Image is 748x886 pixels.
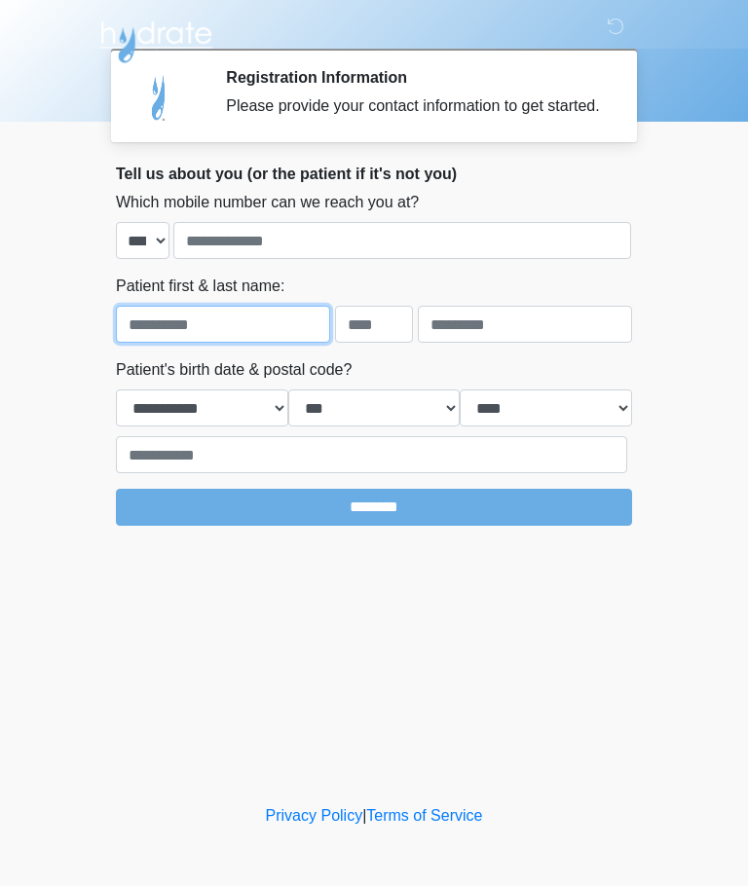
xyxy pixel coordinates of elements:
[96,15,215,64] img: Hydrate IV Bar - Arcadia Logo
[362,807,366,824] a: |
[266,807,363,824] a: Privacy Policy
[131,68,189,127] img: Agent Avatar
[366,807,482,824] a: Terms of Service
[116,165,632,183] h2: Tell us about you (or the patient if it's not you)
[226,94,603,118] div: Please provide your contact information to get started.
[116,275,284,298] label: Patient first & last name:
[116,191,419,214] label: Which mobile number can we reach you at?
[116,358,352,382] label: Patient's birth date & postal code?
